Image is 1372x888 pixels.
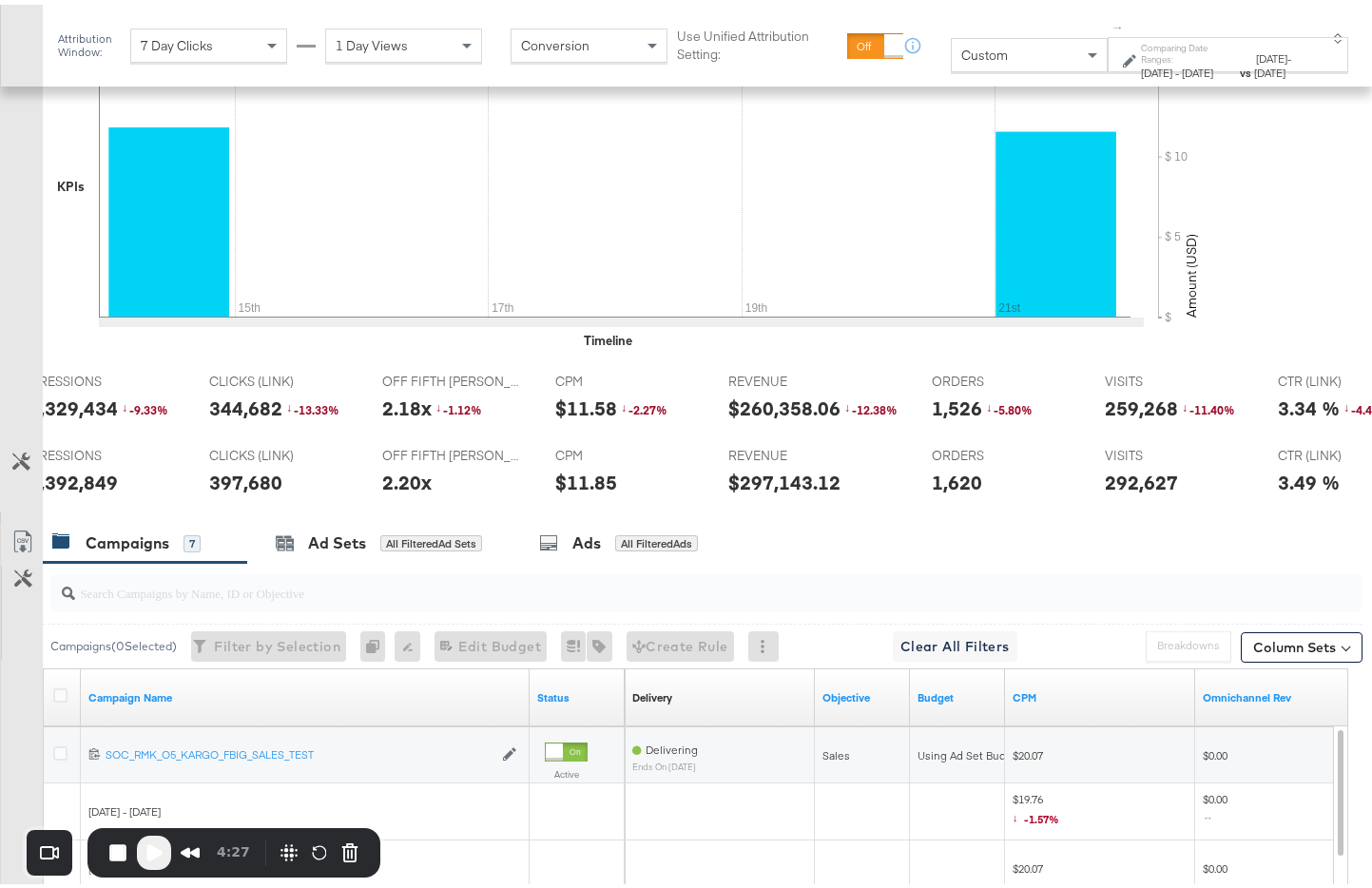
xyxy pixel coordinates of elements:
[86,528,169,550] div: Campaigns
[986,395,994,410] span: ↓
[1237,61,1254,75] strong: vs
[57,173,85,191] div: KPIs
[1203,743,1227,758] span: $0.00
[1013,857,1043,871] span: $20.07
[360,627,395,657] div: 0
[382,464,432,492] div: 2.20x
[900,630,1010,654] span: Clear All Filters
[621,397,678,414] div: -2.27 %
[918,685,997,701] a: The maximum amount you're willing to spend on your ads, on average each day or over the lifetime ...
[555,390,617,417] div: $11.58
[88,685,522,701] a: Your campaign name.
[961,42,1008,59] span: Custom
[986,397,1043,414] div: -5.80 %
[308,528,366,550] div: Ad Sets
[184,531,201,548] div: 7
[17,390,118,417] div: 10,329,434
[1013,743,1043,758] span: $20.07
[209,390,282,417] div: 344,682
[286,395,294,410] span: ↓
[1182,395,1189,410] span: ↓
[1182,61,1213,75] span: [DATE]
[1105,368,1247,386] span: VISITS
[844,397,901,414] div: -12.38 %
[932,442,1074,460] span: ORDERS
[1203,787,1227,826] span: $0.00
[1203,857,1227,871] span: $0.00
[1110,20,1128,27] span: ↑
[615,531,698,548] div: All Filtered Ads
[932,390,982,417] div: 1,526
[1256,47,1287,61] span: [DATE]
[336,32,408,49] span: 1 Day Views
[1141,61,1172,75] span: [DATE]
[75,562,1246,599] input: Search Campaigns by Name, ID or Objective
[545,763,588,776] label: Active
[1278,464,1340,492] div: 3.49 %
[844,395,852,410] span: ↓
[1013,787,1059,826] span: $19.76
[1241,627,1362,658] button: Column Sets
[521,32,589,49] span: Conversion
[435,397,493,414] div: -1.12 %
[728,368,871,386] span: REVENUE
[122,397,179,414] div: -9.33 %
[1141,37,1237,62] label: Comparing Date Ranges:
[677,23,839,58] label: Use Unified Attribution Setting:
[209,442,352,460] span: CLICKS (LINK)
[382,442,525,460] span: OFF FIFTH [PERSON_NAME]
[1182,397,1239,414] div: -11.40 %
[555,442,698,460] span: CPM
[209,464,282,492] div: 397,680
[209,368,352,386] span: CLICKS (LINK)
[1254,47,1319,76] div: -
[1343,395,1351,410] span: ↓
[17,464,118,492] div: 11,392,849
[106,743,493,758] div: SOC_RMK_O5_KARGO_FBIG_SALES_TEST
[822,743,850,758] span: Sales
[555,368,698,386] span: CPM
[1013,805,1024,820] span: ↓
[122,395,129,410] span: ↓
[1024,807,1059,821] span: -1.57%
[932,368,1074,386] span: ORDERS
[632,685,672,701] a: Reflects the ability of your Ad Campaign to achieve delivery based on ad states, schedule and bud...
[380,531,482,548] div: All Filtered Ad Sets
[621,395,628,410] span: ↓
[728,390,841,417] div: $260,358.06
[382,390,432,417] div: 2.18x
[1013,685,1188,701] a: The average cost you've paid to have 1,000 impressions of your ad.
[1254,61,1285,75] span: [DATE]
[17,442,160,460] span: IMPRESSIONS
[1105,442,1247,460] span: VISITS
[1183,229,1200,313] text: Amount (USD)
[893,627,1017,657] button: Clear All Filters
[646,738,698,752] span: Delivering
[555,464,617,492] div: $11.85
[88,800,161,814] span: [DATE] - [DATE]
[632,757,698,767] sub: ends on [DATE]
[918,743,1023,759] div: Using Ad Set Budget
[141,32,213,49] span: 7 Day Clicks
[537,685,617,701] a: Shows the current state of your Ad Campaign.
[728,464,841,492] div: $297,143.12
[572,528,601,550] div: Ads
[1203,805,1219,820] span: ↔
[1105,390,1178,417] div: 259,268
[632,685,672,701] div: Delivery
[57,28,121,54] div: Attribution Window:
[382,368,525,386] span: OFF FIFTH [PERSON_NAME]
[106,743,493,759] a: SOC_RMK_O5_KARGO_FBIG_SALES_TEST
[286,397,343,414] div: -13.33 %
[932,464,982,492] div: 1,620
[1278,390,1340,417] div: 3.34 %
[435,395,443,410] span: ↓
[584,327,632,345] div: Timeline
[17,368,160,386] span: IMPRESSIONS
[50,633,177,650] div: Campaigns ( 0 Selected)
[822,685,902,701] a: Your campaign's objective.
[1141,61,1237,76] div: -
[728,442,871,460] span: REVENUE
[1105,464,1178,492] div: 292,627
